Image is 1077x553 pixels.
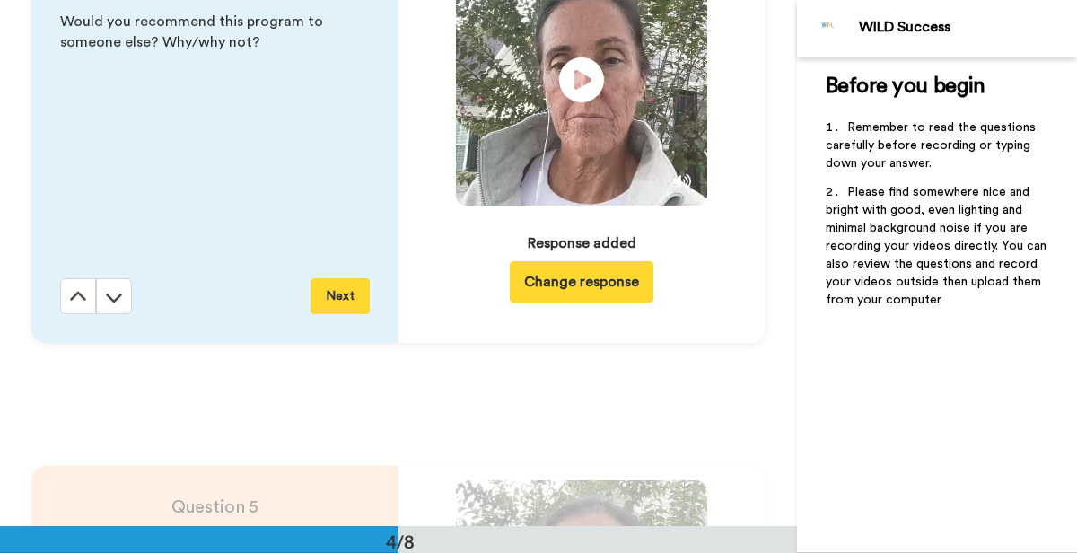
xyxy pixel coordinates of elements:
div: Response added [528,233,636,254]
span: Please find somewhere nice and bright with good, even lighting and minimal background noise if yo... [826,186,1050,306]
img: Mute/Unmute [673,172,691,190]
span: Would you recommend this program to someone else? Why/why not? [60,14,327,49]
span: Remember to read the questions carefully before recording or typing down your answer. [826,121,1039,170]
span: Before you begin [826,75,985,97]
div: WILD Success [859,19,1076,36]
img: Profile Image [807,7,850,50]
button: Next [311,278,370,314]
button: Change response [510,261,653,303]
